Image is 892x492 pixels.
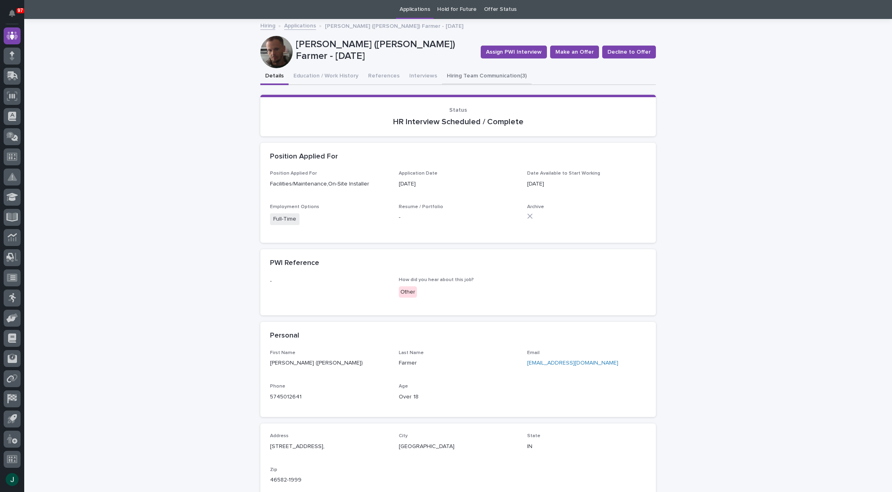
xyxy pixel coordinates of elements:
[270,213,299,225] span: Full-Time
[527,360,618,366] a: [EMAIL_ADDRESS][DOMAIN_NAME]
[527,171,600,176] span: Date Available to Start Working
[486,48,542,56] span: Assign PWI Interview
[284,21,316,30] a: Applications
[602,46,656,58] button: Decline to Offer
[399,384,408,389] span: Age
[399,213,518,222] p: -
[527,204,544,209] span: Archive
[270,442,389,451] p: [STREET_ADDRESS],
[399,442,518,451] p: [GEOGRAPHIC_DATA]
[270,259,319,268] h2: PWI Reference
[404,68,442,85] button: Interviews
[270,277,389,286] p: -
[260,68,289,85] button: Details
[270,117,646,127] p: HR Interview Scheduled / Complete
[270,476,389,484] p: 46582-1999
[399,350,424,355] span: Last Name
[18,8,23,13] p: 97
[607,48,651,56] span: Decline to Offer
[270,152,338,161] h2: Position Applied For
[527,442,646,451] p: IN
[325,21,463,30] p: [PERSON_NAME] ([PERSON_NAME]) Farmer - [DATE]
[527,180,646,188] p: [DATE]
[270,394,302,400] a: 5745012641
[270,350,295,355] span: First Name
[399,180,518,188] p: [DATE]
[270,467,277,472] span: Zip
[289,68,363,85] button: Education / Work History
[296,39,474,62] p: [PERSON_NAME] ([PERSON_NAME]) Farmer - [DATE]
[481,46,547,58] button: Assign PWI Interview
[4,471,21,488] button: users-avatar
[399,204,443,209] span: Resume / Portfolio
[10,10,21,23] div: Notifications97
[399,277,474,282] span: How did you hear about this job?
[399,286,417,298] div: Other
[270,171,317,176] span: Position Applied For
[4,5,21,22] button: Notifications
[555,48,594,56] span: Make an Offer
[270,384,285,389] span: Phone
[270,359,389,367] p: [PERSON_NAME] ([PERSON_NAME])
[260,21,275,30] a: Hiring
[442,68,532,85] button: Hiring Team Communication (3)
[399,434,408,438] span: City
[270,180,389,188] p: Facilities/Maintenance,On-Site Installer
[270,204,319,209] span: Employment Options
[270,434,289,438] span: Address
[399,393,518,401] p: Over 18
[527,350,540,355] span: Email
[399,171,438,176] span: Application Date
[449,107,467,113] span: Status
[550,46,599,58] button: Make an Offer
[399,359,518,367] p: Farmer
[363,68,404,85] button: References
[527,434,540,438] span: State
[270,331,299,340] h2: Personal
